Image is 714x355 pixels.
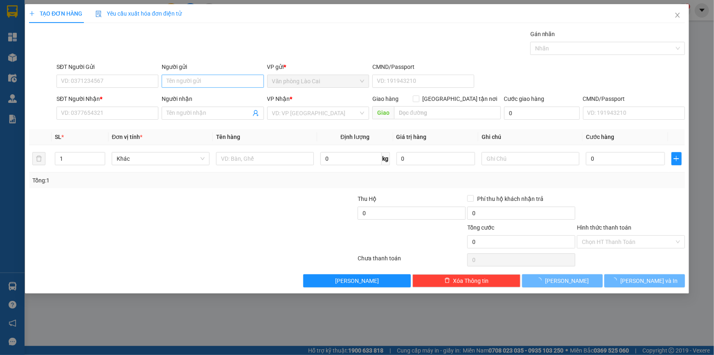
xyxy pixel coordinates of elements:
[504,107,580,120] input: Cước giao hàng
[396,134,427,140] span: Giá trị hàng
[162,94,264,103] div: Người nhận
[522,274,603,287] button: [PERSON_NAME]
[56,62,158,71] div: SĐT Người Gửi
[583,94,685,103] div: CMND/Passport
[357,254,467,268] div: Chưa thanh toán
[444,278,450,284] span: delete
[671,152,682,165] button: plus
[43,48,198,99] h2: VP Nhận: Văn phòng Vinh
[577,224,631,231] label: Hình thức thanh toán
[272,75,364,87] span: Văn phòng Lào Cai
[267,62,369,71] div: VP gửi
[335,276,379,285] span: [PERSON_NAME]
[56,94,158,103] div: SĐT Người Nhận
[162,62,264,71] div: Người gửi
[112,134,142,140] span: Đơn vị tính
[504,96,545,102] label: Cước giao hàng
[55,134,61,140] span: SL
[252,110,259,116] span: user-add
[586,134,614,140] span: Cước hàng
[109,7,198,20] b: [DOMAIN_NAME]
[412,274,520,287] button: deleteXóa Thông tin
[545,276,589,285] span: [PERSON_NAME]
[372,62,474,71] div: CMND/Passport
[372,106,394,119] span: Giao
[216,152,314,165] input: VD: Bàn, Ghế
[453,276,489,285] span: Xóa Thông tin
[34,10,123,42] b: [PERSON_NAME] (Vinh - Sapa)
[303,274,411,287] button: [PERSON_NAME]
[467,224,494,231] span: Tổng cước
[29,11,35,16] span: plus
[5,48,66,61] h2: W5VDIIBL
[474,194,547,203] span: Phí thu hộ khách nhận trả
[674,12,681,18] span: close
[530,31,555,37] label: Gán nhãn
[672,155,681,162] span: plus
[419,94,501,103] span: [GEOGRAPHIC_DATA] tận nơi
[32,152,45,165] button: delete
[612,278,621,283] span: loading
[372,96,399,102] span: Giao hàng
[536,278,545,283] span: loading
[32,176,276,185] div: Tổng: 1
[95,10,182,17] span: Yêu cầu xuất hóa đơn điện tử
[666,4,689,27] button: Close
[478,129,583,145] th: Ghi chú
[604,274,685,287] button: [PERSON_NAME] và In
[621,276,678,285] span: [PERSON_NAME] và In
[117,152,205,165] span: Khác
[382,152,390,165] span: kg
[29,10,82,17] span: TẠO ĐƠN HÀNG
[482,152,579,165] input: Ghi Chú
[267,96,290,102] span: VP Nhận
[358,196,376,202] span: Thu Hộ
[95,11,102,17] img: icon
[216,134,240,140] span: Tên hàng
[394,106,501,119] input: Dọc đường
[340,134,369,140] span: Định lượng
[396,152,475,165] input: 0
